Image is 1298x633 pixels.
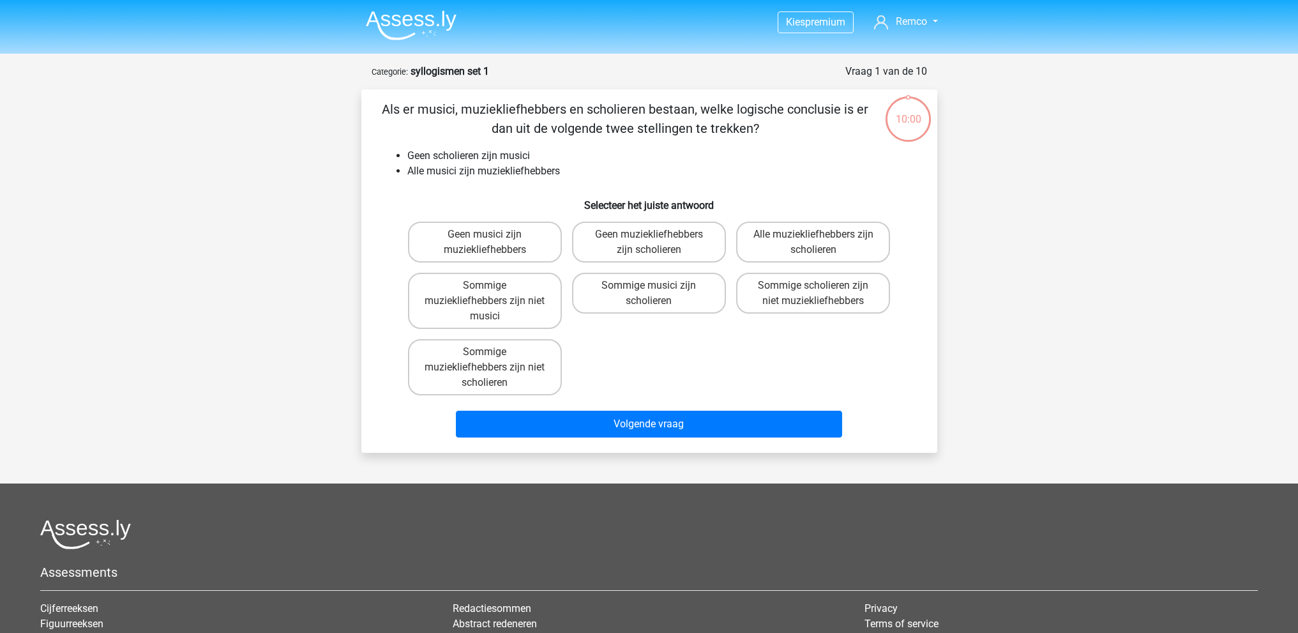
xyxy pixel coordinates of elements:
[372,67,408,77] small: Categorie:
[778,13,853,31] a: Kiespremium
[845,64,927,79] div: Vraag 1 van de 10
[407,164,917,179] li: Alle musici zijn muziekliefhebbers
[407,148,917,164] li: Geen scholieren zijn musici
[366,10,457,40] img: Assessly
[40,565,1258,580] h5: Assessments
[382,100,869,138] p: Als er musici, muziekliefhebbers en scholieren bestaan, welke logische conclusie is er dan uit de...
[408,273,562,329] label: Sommige muziekliefhebbers zijn niet musici
[805,16,845,28] span: premium
[736,273,890,314] label: Sommige scholieren zijn niet muziekliefhebbers
[40,618,103,630] a: Figuurreeksen
[786,16,805,28] span: Kies
[382,189,917,211] h6: Selecteer het juiste antwoord
[572,222,726,263] label: Geen muziekliefhebbers zijn scholieren
[864,602,898,614] a: Privacy
[411,65,489,77] strong: syllogismen set 1
[408,222,562,263] label: Geen musici zijn muziekliefhebbers
[40,602,98,614] a: Cijferreeksen
[456,411,842,438] button: Volgende vraag
[40,519,131,549] img: Assessly logo
[896,15,927,27] span: Remco
[572,273,726,314] label: Sommige musici zijn scholieren
[884,95,932,127] div: 10:00
[869,14,942,29] a: Remco
[453,618,537,630] a: Abstract redeneren
[453,602,531,614] a: Redactiesommen
[864,618,939,630] a: Terms of service
[408,339,562,395] label: Sommige muziekliefhebbers zijn niet scholieren
[736,222,890,263] label: Alle muziekliefhebbers zijn scholieren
